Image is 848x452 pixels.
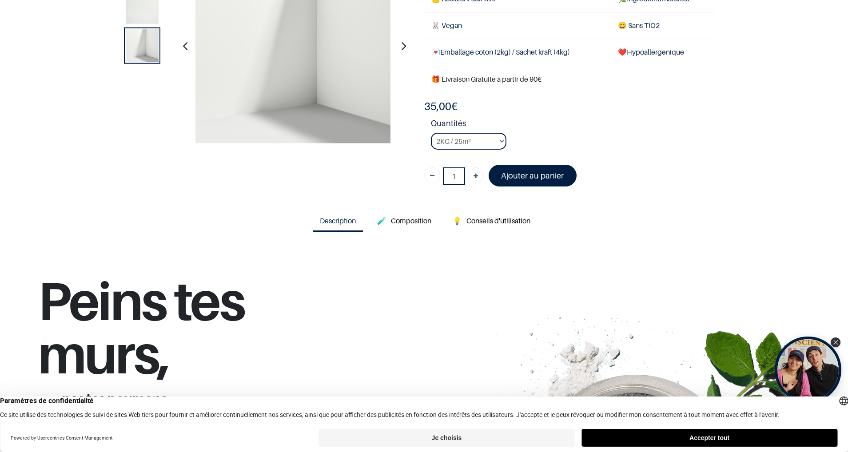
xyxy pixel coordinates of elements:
span: 💌 [431,48,440,56]
td: ans TiO2 [611,12,715,39]
span: 😄 S [618,21,632,30]
h1: pas tes poumons [55,391,362,405]
div: Tolstoy bubble widget [775,337,841,403]
td: Emballage coton (2kg) / Sachet kraft (4kg) [424,39,611,66]
a: Ajouter [468,167,484,183]
span: 💡 [453,216,462,225]
a: Supprimer [424,167,440,183]
a: Ajouter au panier [489,165,577,186]
span: 🐰 Vegan [431,21,462,30]
font: Ajouter au panier [501,171,564,180]
div: Open Tolstoy [775,337,841,403]
img: Product image [126,29,159,62]
span: Conseils d'utilisation [466,216,530,225]
div: Open Tolstoy widget [775,337,841,403]
strong: Quantités [431,117,715,133]
span: 35,00 [424,100,451,113]
h1: Peins tes murs, [38,274,379,392]
td: ❤️Hypoallergénique [611,39,715,66]
span: Description [320,216,356,225]
span: Composition [391,216,431,225]
font: 🎁 Livraison Gratuite à partir de 90€ [431,75,541,83]
span: 🧪 [377,216,386,225]
b: € [424,100,458,113]
iframe: Tidio Chat [802,395,844,436]
div: Close Tolstoy widget [831,337,840,347]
